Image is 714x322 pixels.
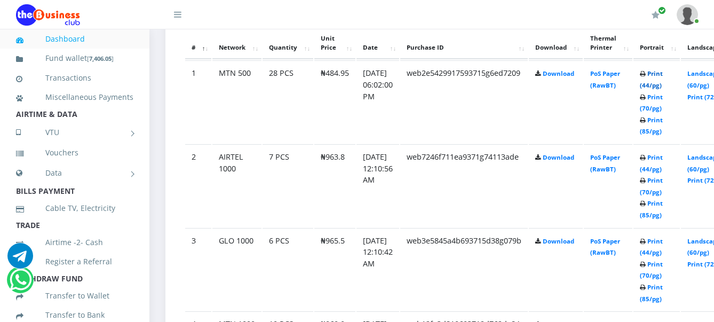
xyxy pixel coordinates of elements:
td: [DATE] 12:10:42 AM [356,228,399,311]
td: 1 [185,60,211,143]
a: Airtime -2- Cash [16,230,133,255]
a: Download [543,237,574,245]
a: Download [543,69,574,77]
i: Renew/Upgrade Subscription [652,11,660,19]
th: Portrait: activate to sort column ascending [633,27,680,60]
a: Dashboard [16,27,133,51]
td: web2e5429917593715g6ed7209 [400,60,528,143]
th: Quantity: activate to sort column ascending [263,27,313,60]
th: Unit Price: activate to sort column ascending [314,27,355,60]
a: VTU [16,119,133,146]
a: Register a Referral [16,249,133,274]
th: Network: activate to sort column ascending [212,27,261,60]
img: Logo [16,4,80,26]
a: Vouchers [16,140,133,165]
a: Fund wallet[7,406.05] [16,46,133,71]
a: PoS Paper (RawBT) [590,153,620,173]
a: Print (70/pg) [640,93,663,113]
span: Renew/Upgrade Subscription [658,6,666,14]
a: Transactions [16,66,133,90]
td: AIRTEL 1000 [212,144,261,227]
td: [DATE] 06:02:00 PM [356,60,399,143]
td: [DATE] 12:10:56 AM [356,144,399,227]
th: Thermal Printer: activate to sort column ascending [584,27,632,60]
td: ₦965.5 [314,228,355,311]
a: PoS Paper (RawBT) [590,69,620,89]
th: #: activate to sort column descending [185,27,211,60]
td: 7 PCS [263,144,313,227]
td: ₦484.95 [314,60,355,143]
a: Data [16,160,133,186]
td: 28 PCS [263,60,313,143]
a: Print (70/pg) [640,176,663,196]
th: Date: activate to sort column ascending [356,27,399,60]
a: Chat for support [10,275,31,293]
a: Miscellaneous Payments [16,85,133,109]
a: Cable TV, Electricity [16,196,133,221]
a: Print (44/pg) [640,237,663,257]
a: Print (85/pg) [640,199,663,219]
th: Purchase ID: activate to sort column ascending [400,27,528,60]
a: Print (85/pg) [640,116,663,136]
a: Chat for support [7,251,33,269]
a: Transfer to Wallet [16,284,133,308]
td: GLO 1000 [212,228,261,311]
a: Download [543,153,574,161]
a: PoS Paper (RawBT) [590,237,620,257]
img: User [677,4,698,25]
a: Print (85/pg) [640,283,663,303]
b: 7,406.05 [89,54,112,62]
td: MTN 500 [212,60,261,143]
a: Print (44/pg) [640,153,663,173]
td: 3 [185,228,211,311]
td: ₦963.8 [314,144,355,227]
td: web7246f711ea9371g74113ade [400,144,528,227]
a: Print (44/pg) [640,69,663,89]
td: 2 [185,144,211,227]
a: Print (70/pg) [640,260,663,280]
td: web3e5845a4b693715d38g079b [400,228,528,311]
td: 6 PCS [263,228,313,311]
small: [ ] [87,54,114,62]
th: Download: activate to sort column ascending [529,27,583,60]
